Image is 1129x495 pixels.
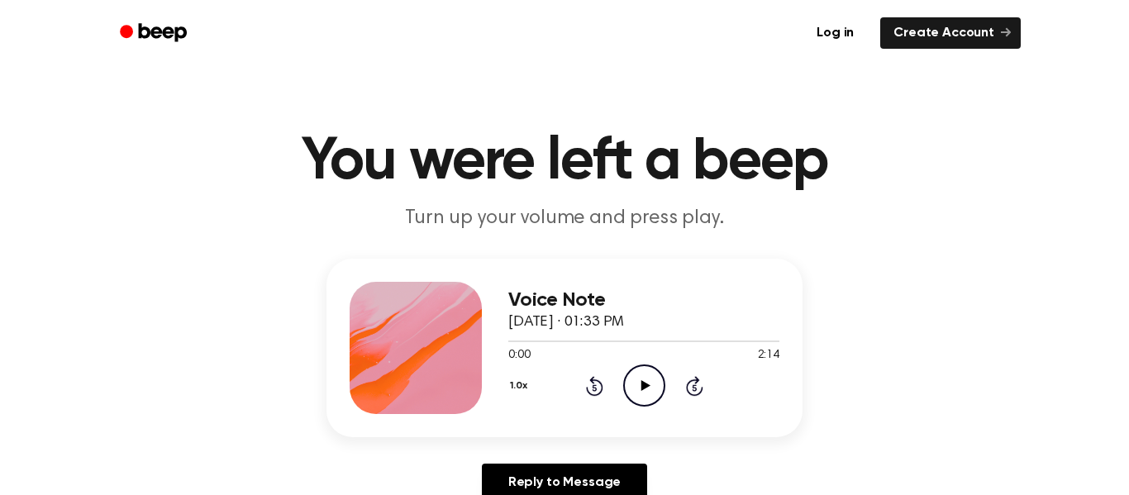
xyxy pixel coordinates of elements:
a: Log in [800,14,870,52]
a: Create Account [880,17,1021,49]
button: 1.0x [508,372,533,400]
h3: Voice Note [508,289,779,312]
span: 2:14 [758,347,779,364]
a: Beep [108,17,202,50]
h1: You were left a beep [141,132,988,192]
span: [DATE] · 01:33 PM [508,315,624,330]
p: Turn up your volume and press play. [247,205,882,232]
span: 0:00 [508,347,530,364]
